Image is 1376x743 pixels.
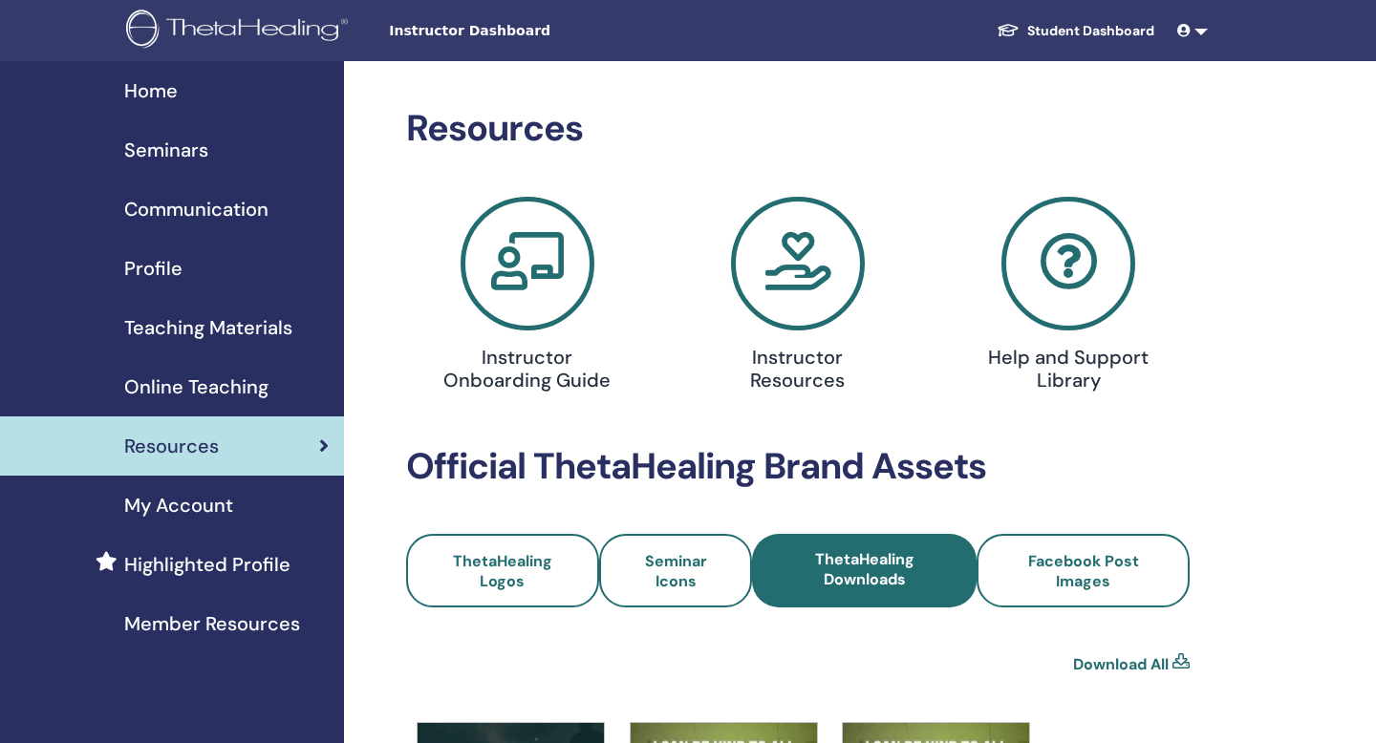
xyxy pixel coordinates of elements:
a: Instructor Resources [674,197,921,399]
a: ThetaHealing Logos [406,534,599,607]
span: ThetaHealing Downloads [815,549,914,589]
span: Profile [124,254,183,283]
span: Seminars [124,136,208,164]
span: My Account [124,491,233,520]
span: Member Resources [124,609,300,638]
a: Help and Support Library [945,197,1193,399]
a: Instructor Onboarding Guide [403,197,651,399]
h4: Help and Support Library [982,346,1156,392]
img: logo.png [126,10,355,53]
a: Seminar Icons [599,534,753,607]
h2: Resources [406,107,1190,151]
span: Resources [124,432,219,460]
span: Facebook Post Images [1028,551,1139,591]
span: Seminar Icons [645,551,707,591]
span: Instructor Dashboard [389,21,676,41]
h4: Instructor Resources [711,346,885,392]
img: graduation-cap-white.svg [997,22,1020,38]
a: ThetaHealing Downloads [752,534,977,607]
span: Home [124,76,178,105]
span: ThetaHealing Logos [453,551,552,591]
span: Communication [124,195,269,223]
span: Teaching Materials [124,313,292,342]
a: Student Dashboard [981,13,1170,49]
span: Online Teaching [124,372,269,401]
a: Facebook Post Images [977,534,1190,607]
a: Download All [1073,653,1169,676]
h2: Official ThetaHealing Brand Assets [406,445,1190,489]
h4: Instructor Onboarding Guide [441,346,614,392]
span: Highlighted Profile [124,550,290,579]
